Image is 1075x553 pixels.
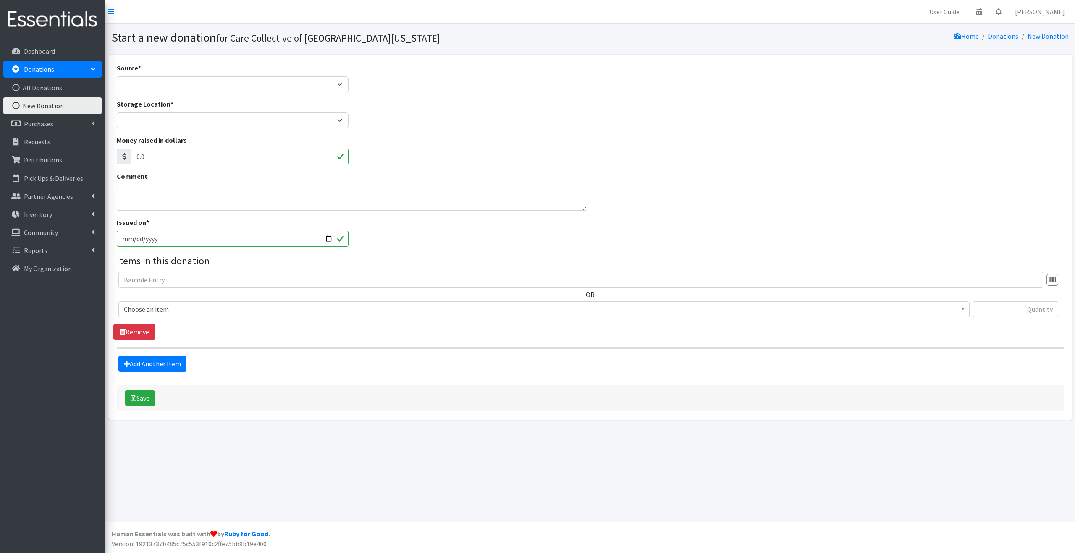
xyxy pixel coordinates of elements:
span: Choose an item [118,301,970,317]
a: New Donation [3,97,102,114]
p: Distributions [24,156,62,164]
p: Purchases [24,120,53,128]
button: Save [125,390,155,406]
input: Barcode Entry [118,272,1043,288]
p: My Organization [24,264,72,273]
a: Purchases [3,115,102,132]
a: User Guide [923,3,966,20]
legend: Items in this donation [117,253,1064,269]
span: Choose an item [124,303,964,315]
a: Partner Agencies [3,188,102,205]
p: Requests [24,138,50,146]
a: Home [954,32,979,40]
abbr: required [138,64,141,72]
label: Money raised in dollars [117,135,187,145]
a: [PERSON_NAME] [1008,3,1072,20]
small: for Care Collective of [GEOGRAPHIC_DATA][US_STATE] [216,32,440,44]
a: Donations [3,61,102,78]
h1: Start a new donation [112,30,587,45]
a: Add Another Item [118,356,186,372]
a: Requests [3,133,102,150]
p: Donations [24,65,54,73]
label: Source [117,63,141,73]
a: Donations [988,32,1018,40]
a: Community [3,224,102,241]
label: OR [586,290,595,300]
label: Comment [117,171,147,181]
p: Inventory [24,210,52,219]
a: Reports [3,242,102,259]
label: Storage Location [117,99,173,109]
p: Reports [24,246,47,255]
a: My Organization [3,260,102,277]
abbr: required [146,218,149,227]
a: All Donations [3,79,102,96]
abbr: required [170,100,173,108]
p: Partner Agencies [24,192,73,201]
strong: Human Essentials was built with by . [112,530,270,538]
p: Dashboard [24,47,55,55]
p: Community [24,228,58,237]
label: Issued on [117,217,149,227]
a: Distributions [3,151,102,168]
p: Pick Ups & Deliveries [24,174,83,183]
a: Ruby for Good [224,530,268,538]
a: Pick Ups & Deliveries [3,170,102,187]
a: Inventory [3,206,102,223]
a: New Donation [1028,32,1069,40]
a: Dashboard [3,43,102,60]
a: Remove [113,324,155,340]
span: Version: 19213737b485c75c553f910c2ffe75bb9b19e400 [112,540,267,548]
img: HumanEssentials [3,5,102,34]
input: Quantity [973,301,1058,317]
